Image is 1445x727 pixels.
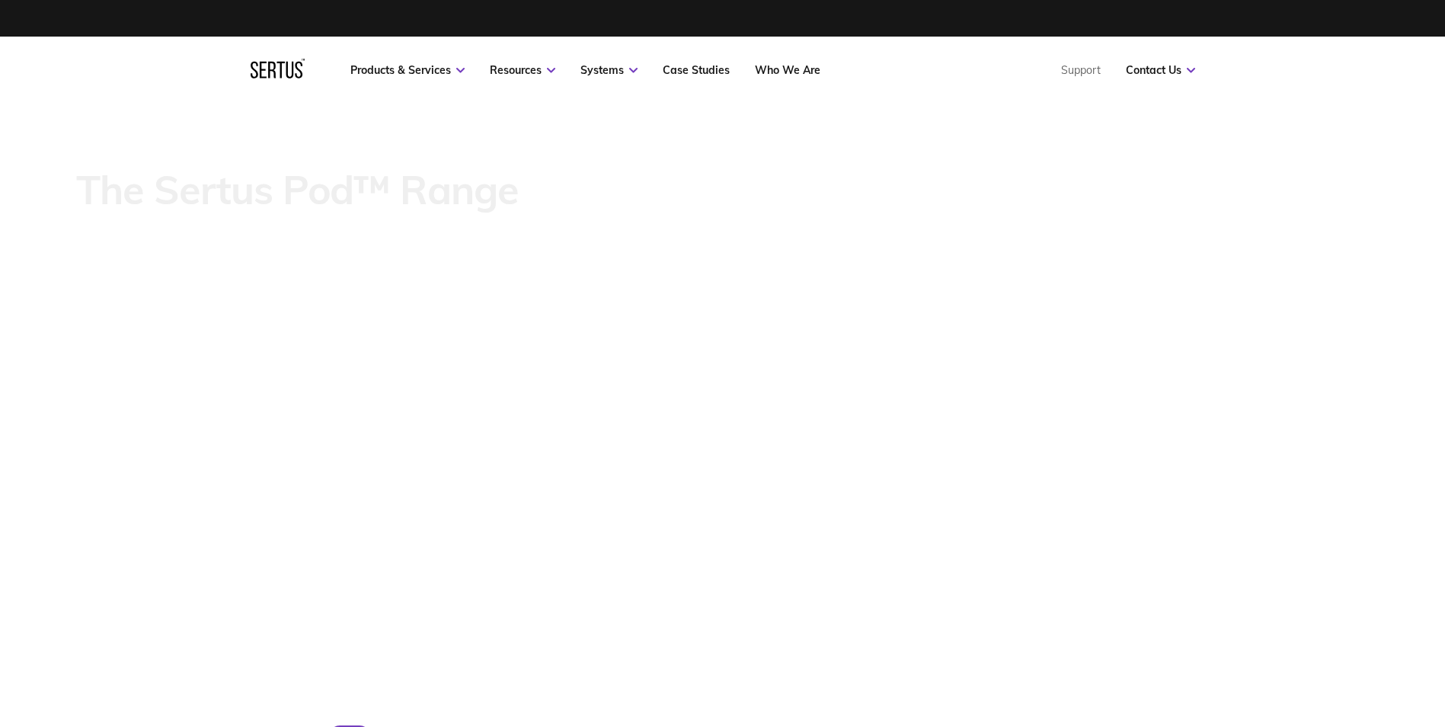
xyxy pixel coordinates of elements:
[663,63,730,77] a: Case Studies
[580,63,638,77] a: Systems
[1126,63,1195,77] a: Contact Us
[755,63,820,77] a: Who We Are
[76,168,519,211] p: The Sertus Pod™ Range
[350,63,465,77] a: Products & Services
[1061,63,1101,77] a: Support
[490,63,555,77] a: Resources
